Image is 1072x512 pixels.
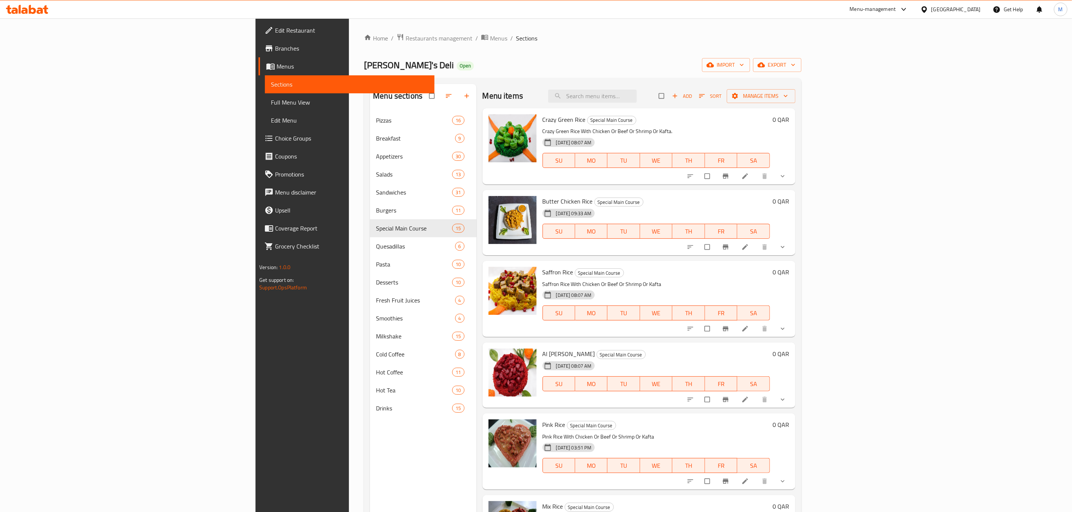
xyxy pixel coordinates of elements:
[779,172,786,180] svg: Show Choices
[259,147,435,165] a: Coupons
[643,460,669,471] span: WE
[456,243,464,250] span: 6
[610,379,637,389] span: TU
[376,368,452,377] div: Hot Coffee
[737,224,770,239] button: SA
[370,111,476,129] div: Pizzas16
[452,404,464,413] div: items
[455,314,465,323] div: items
[773,349,789,359] h6: 0 QAR
[546,460,572,471] span: SU
[516,34,537,43] span: Sections
[737,305,770,320] button: SA
[543,280,770,289] p: Saffron Rice With Chicken Or Beef Or Shrimp Or Kafta
[737,153,770,168] button: SA
[672,458,705,473] button: TH
[271,116,428,125] span: Edit Menu
[543,153,575,168] button: SU
[575,305,607,320] button: MO
[682,391,700,408] button: sort-choices
[543,376,575,391] button: SU
[700,322,716,336] span: Select to update
[453,171,464,178] span: 13
[774,168,792,184] button: show more
[597,350,645,359] span: Special Main Course
[543,114,586,125] span: Crazy Green Rice
[575,269,624,277] span: Special Main Course
[370,201,476,219] div: Burgers11
[370,147,476,165] div: Appetizers30
[453,117,464,124] span: 16
[610,226,637,237] span: TU
[779,396,786,403] svg: Show Choices
[773,267,789,277] h6: 0 QAR
[675,155,702,166] span: TH
[717,320,735,337] button: Branch-specific-item
[453,279,464,286] span: 10
[697,90,724,102] button: Sort
[265,111,435,129] a: Edit Menu
[376,224,452,233] div: Special Main Course
[452,260,464,269] div: items
[672,92,692,100] span: Add
[578,226,604,237] span: MO
[640,305,672,320] button: WE
[543,127,770,136] p: Crazy Green Rice With Chicken Or Beef Or Shrimp Or Kafta.
[705,458,737,473] button: FR
[567,421,616,430] div: Special Main Course
[717,391,735,408] button: Branch-specific-item
[425,89,441,103] span: Select all sections
[578,460,604,471] span: MO
[670,90,694,102] button: Add
[740,226,767,237] span: SA
[779,478,786,485] svg: Show Choices
[756,168,774,184] button: delete
[370,237,476,255] div: Quesadillas6
[607,224,640,239] button: TU
[376,386,452,395] span: Hot Tea
[575,153,607,168] button: MO
[643,155,669,166] span: WE
[567,421,616,430] span: Special Main Course
[489,419,537,467] img: Pink Rice
[510,34,513,43] li: /
[376,296,455,305] span: Fresh Fruit Juices
[705,305,737,320] button: FR
[740,460,767,471] span: SA
[610,308,637,319] span: TU
[756,239,774,255] button: delete
[654,89,670,103] span: Select section
[370,219,476,237] div: Special Main Course15
[259,275,294,285] span: Get support on:
[456,297,464,304] span: 4
[453,189,464,196] span: 31
[453,207,464,214] span: 11
[364,33,801,43] nav: breadcrumb
[708,308,734,319] span: FR
[773,419,789,430] h6: 0 QAR
[475,34,478,43] li: /
[553,139,595,146] span: [DATE] 08:07 AM
[705,376,737,391] button: FR
[489,267,537,315] img: Saffron Rice
[279,262,291,272] span: 1.0.0
[376,278,452,287] div: Desserts
[759,60,795,70] span: export
[543,196,593,207] span: Butter Chicken Rice
[376,188,452,197] div: Sandwiches
[546,379,572,389] span: SU
[717,168,735,184] button: Branch-specific-item
[455,296,465,305] div: items
[578,379,604,389] span: MO
[456,135,464,142] span: 9
[546,155,572,166] span: SU
[774,473,792,490] button: show more
[543,432,770,442] p: Pink Rice With Chicken Or Beef Or Shrimp Or Kafta
[779,243,786,251] svg: Show Choices
[774,391,792,408] button: show more
[700,474,716,488] span: Select to update
[705,153,737,168] button: FR
[452,278,464,287] div: items
[610,155,637,166] span: TU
